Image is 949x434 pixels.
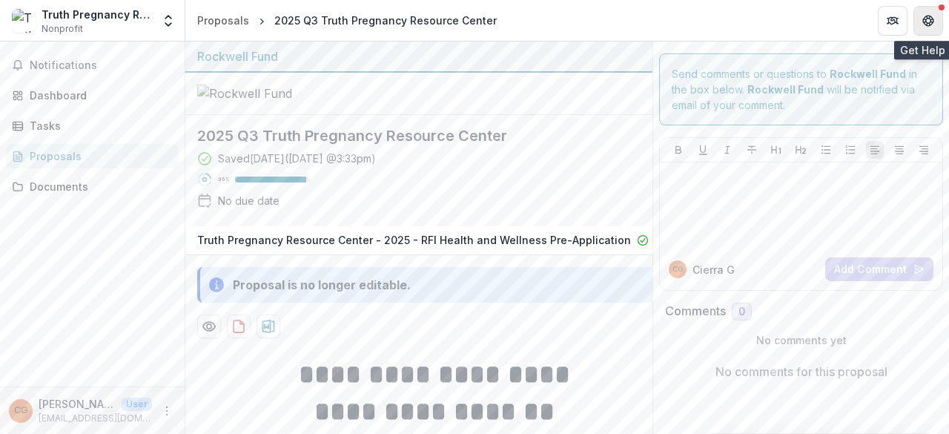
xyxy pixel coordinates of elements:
button: Notifications [6,53,179,77]
button: Underline [694,141,712,159]
p: [EMAIL_ADDRESS][DOMAIN_NAME] [39,412,152,425]
a: Proposals [6,144,179,168]
div: 2025 Q3 Truth Pregnancy Resource Center [274,13,497,28]
p: Truth Pregnancy Resource Center - 2025 - RFI Health and Wellness Pre-Application [197,232,631,248]
p: 96 % [218,174,229,185]
button: Bold [669,141,687,159]
div: Documents [30,179,167,194]
a: Documents [6,174,179,199]
a: Tasks [6,114,179,138]
button: download-proposal [227,315,251,338]
button: Open entity switcher [158,6,179,36]
div: Truth Pregnancy Resource Center [42,7,152,22]
h2: 2025 Q3 Truth Pregnancy Resource Center [197,127,617,145]
button: Heading 1 [767,141,785,159]
button: Bullet List [817,141,835,159]
p: No comments yet [665,332,937,348]
div: No due date [218,193,280,208]
strong: Rockwell Fund [747,83,824,96]
a: Dashboard [6,83,179,108]
div: Saved [DATE] ( [DATE] @ 3:33pm ) [218,151,376,166]
img: Rockwell Fund [197,85,345,102]
span: 0 [738,306,745,318]
button: Add Comment [825,257,933,281]
div: Rockwell Fund [197,47,641,65]
p: Cierra G [692,262,735,277]
button: Italicize [718,141,736,159]
strong: Rockwell Fund [830,68,906,80]
button: Align Center [890,141,908,159]
span: Nonprofit [42,22,83,36]
a: Proposals [191,10,255,31]
nav: breadcrumb [191,10,503,31]
button: Preview 98b2d60a-b219-487f-a558-0f0147062750-1.pdf [197,315,221,338]
div: Tasks [30,118,167,134]
button: Align Right [915,141,933,159]
span: Notifications [30,59,173,72]
div: Send comments or questions to in the box below. will be notified via email of your comment. [659,53,943,125]
div: Dashboard [30,88,167,103]
div: Proposal is no longer editable. [233,276,411,294]
button: Partners [878,6,907,36]
button: Strike [743,141,761,159]
div: Cierra Graham [672,266,683,273]
h2: Comments [665,304,726,318]
p: User [122,398,152,411]
p: No comments for this proposal [715,363,887,381]
div: Cierra Graham [14,406,28,415]
div: Proposals [197,13,249,28]
p: [PERSON_NAME] [39,396,116,412]
button: More [158,402,176,420]
button: Ordered List [841,141,859,159]
button: Align Left [866,141,884,159]
button: Heading 2 [792,141,810,159]
img: Truth Pregnancy Resource Center [12,9,36,33]
div: Proposals [30,148,167,164]
button: download-proposal [257,315,280,338]
button: Get Help [913,6,943,36]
